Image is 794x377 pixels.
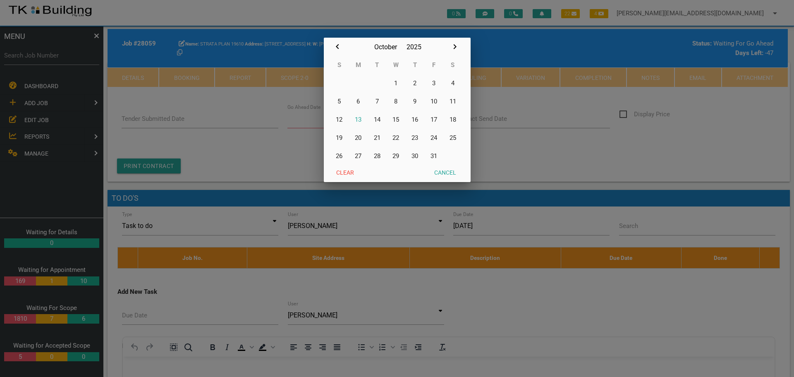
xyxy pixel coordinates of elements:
[368,147,387,165] button: 28
[368,110,387,129] button: 14
[424,147,443,165] button: 31
[349,92,368,110] button: 6
[443,74,462,92] button: 4
[405,74,424,92] button: 2
[356,61,361,69] abbr: Monday
[375,61,379,69] abbr: Tuesday
[330,92,349,110] button: 5
[349,147,368,165] button: 27
[405,129,424,147] button: 23
[337,61,341,69] abbr: Sunday
[330,129,349,147] button: 19
[424,129,443,147] button: 24
[451,61,454,69] abbr: Saturday
[330,110,349,129] button: 12
[368,129,387,147] button: 21
[428,165,462,180] button: Cancel
[405,110,424,129] button: 16
[405,147,424,165] button: 30
[413,61,417,69] abbr: Thursday
[387,110,406,129] button: 15
[424,74,443,92] button: 3
[349,129,368,147] button: 20
[432,61,435,69] abbr: Friday
[387,147,406,165] button: 29
[405,92,424,110] button: 9
[443,110,462,129] button: 18
[424,110,443,129] button: 17
[387,129,406,147] button: 22
[443,92,462,110] button: 11
[393,61,399,69] abbr: Wednesday
[349,110,368,129] button: 13
[387,92,406,110] button: 8
[443,129,462,147] button: 25
[387,74,406,92] button: 1
[368,92,387,110] button: 7
[424,92,443,110] button: 10
[330,147,349,165] button: 26
[330,165,360,180] button: Clear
